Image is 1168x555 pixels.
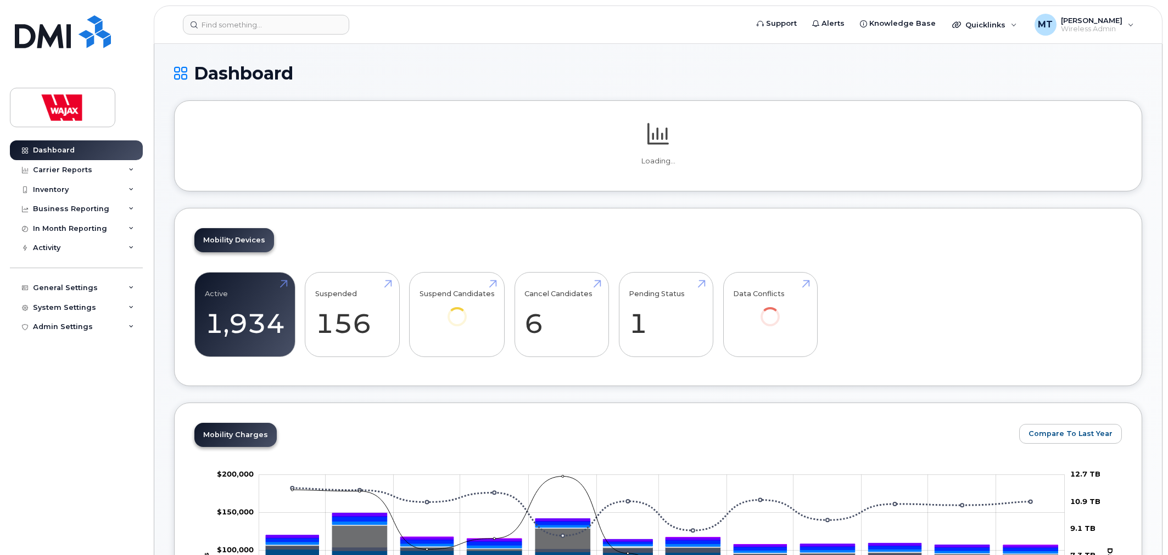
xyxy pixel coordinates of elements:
a: Active 1,934 [205,279,285,351]
g: $0 [217,507,254,516]
tspan: 12.7 TB [1070,469,1100,478]
g: $0 [217,545,254,554]
h1: Dashboard [174,64,1142,83]
a: Suspend Candidates [420,279,495,342]
a: Mobility Charges [194,423,277,447]
span: Compare To Last Year [1029,428,1113,439]
g: HST [266,517,1058,551]
g: GST [266,522,1058,553]
g: PST [266,516,1058,548]
g: $0 [217,469,254,478]
a: Cancel Candidates 6 [524,279,599,351]
g: QST [266,513,1058,547]
a: Data Conflicts [733,279,807,342]
g: Features [266,525,1058,554]
tspan: 10.9 TB [1070,497,1100,506]
tspan: $150,000 [217,507,254,516]
a: Pending Status 1 [629,279,703,351]
p: Loading... [194,156,1122,166]
a: Mobility Devices [194,228,274,252]
a: Suspended 156 [315,279,389,351]
tspan: 9.1 TB [1070,524,1096,533]
button: Compare To Last Year [1019,424,1122,444]
tspan: $200,000 [217,469,254,478]
tspan: $100,000 [217,545,254,554]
